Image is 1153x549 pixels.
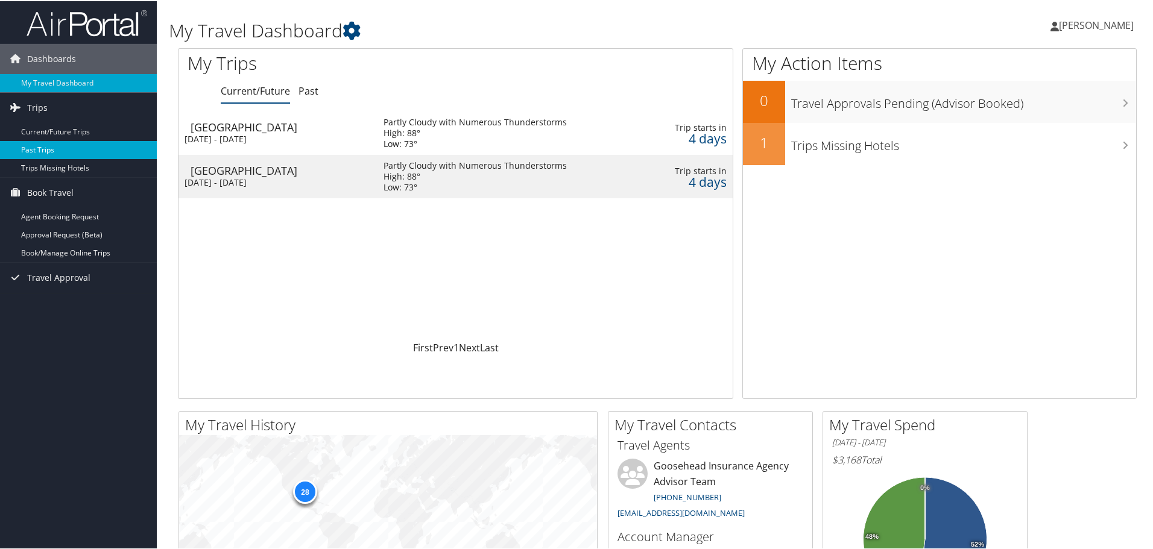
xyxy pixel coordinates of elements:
h1: My Travel Dashboard [169,17,820,42]
div: Trip starts in [665,121,727,132]
h1: My Trips [188,49,493,75]
a: Next [459,340,480,353]
a: Past [299,83,318,96]
div: [GEOGRAPHIC_DATA] [191,164,371,175]
h1: My Action Items [743,49,1136,75]
a: 0Travel Approvals Pending (Advisor Booked) [743,80,1136,122]
div: Trip starts in [665,165,727,175]
a: 1Trips Missing Hotels [743,122,1136,164]
h3: Account Manager [618,527,803,544]
span: $3,168 [832,452,861,465]
h2: 0 [743,89,785,110]
a: First [413,340,433,353]
span: Travel Approval [27,262,90,292]
div: 28 [293,478,317,503]
a: Prev [433,340,453,353]
div: [DATE] - [DATE] [185,133,365,143]
tspan: 0% [920,483,930,491]
h2: My Travel History [185,413,597,434]
h2: My Travel Spend [829,413,1027,434]
li: Goosehead Insurance Agency Advisor Team [611,457,809,522]
span: Book Travel [27,177,74,207]
div: 4 days [665,132,727,143]
a: 1 [453,340,459,353]
h2: 1 [743,131,785,152]
tspan: 48% [865,532,879,539]
span: Trips [27,92,48,122]
div: Partly Cloudy with Numerous Thunderstorms [384,159,567,170]
span: Dashboards [27,43,76,73]
a: [EMAIL_ADDRESS][DOMAIN_NAME] [618,506,745,517]
div: High: 88° [384,127,567,137]
div: Low: 73° [384,137,567,148]
a: Current/Future [221,83,290,96]
h6: Total [832,452,1018,465]
img: airportal-logo.png [27,8,147,36]
h3: Travel Agents [618,436,803,453]
span: [PERSON_NAME] [1059,17,1134,31]
h6: [DATE] - [DATE] [832,436,1018,447]
h2: My Travel Contacts [614,413,812,434]
div: [DATE] - [DATE] [185,176,365,187]
tspan: 52% [971,540,984,547]
div: 4 days [665,175,727,186]
a: [PHONE_NUMBER] [654,491,721,501]
a: Last [480,340,499,353]
div: Low: 73° [384,181,567,192]
div: High: 88° [384,170,567,181]
a: [PERSON_NAME] [1050,6,1146,42]
div: [GEOGRAPHIC_DATA] [191,121,371,131]
h3: Travel Approvals Pending (Advisor Booked) [791,88,1136,111]
div: Partly Cloudy with Numerous Thunderstorms [384,116,567,127]
h3: Trips Missing Hotels [791,130,1136,153]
